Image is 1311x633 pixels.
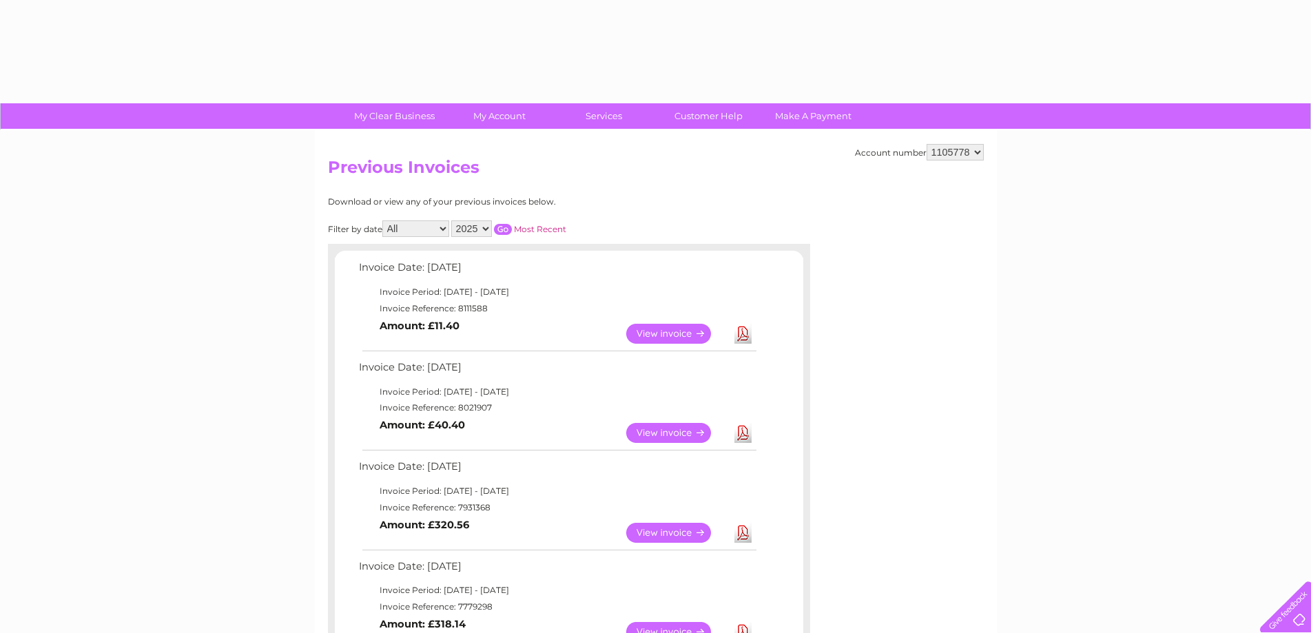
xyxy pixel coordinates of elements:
a: My Clear Business [338,103,451,129]
a: View [626,523,727,543]
b: Amount: £11.40 [380,320,460,332]
div: Account number [855,144,984,160]
td: Invoice Reference: 8021907 [355,399,758,416]
td: Invoice Reference: 8111588 [355,300,758,317]
a: Customer Help [652,103,765,129]
div: Download or view any of your previous invoices below. [328,197,690,207]
b: Amount: £318.14 [380,618,466,630]
b: Amount: £320.56 [380,519,469,531]
td: Invoice Date: [DATE] [355,457,758,483]
td: Invoice Date: [DATE] [355,557,758,583]
b: Amount: £40.40 [380,419,465,431]
td: Invoice Period: [DATE] - [DATE] [355,582,758,599]
td: Invoice Reference: 7779298 [355,599,758,615]
a: Make A Payment [756,103,870,129]
div: Filter by date [328,220,690,237]
td: Invoice Period: [DATE] - [DATE] [355,483,758,499]
a: Services [547,103,661,129]
a: Download [734,423,752,443]
a: View [626,324,727,344]
a: View [626,423,727,443]
a: Download [734,324,752,344]
h2: Previous Invoices [328,158,984,184]
a: My Account [442,103,556,129]
a: Download [734,523,752,543]
td: Invoice Date: [DATE] [355,358,758,384]
td: Invoice Date: [DATE] [355,258,758,284]
td: Invoice Period: [DATE] - [DATE] [355,284,758,300]
td: Invoice Period: [DATE] - [DATE] [355,384,758,400]
td: Invoice Reference: 7931368 [355,499,758,516]
a: Most Recent [514,224,566,234]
